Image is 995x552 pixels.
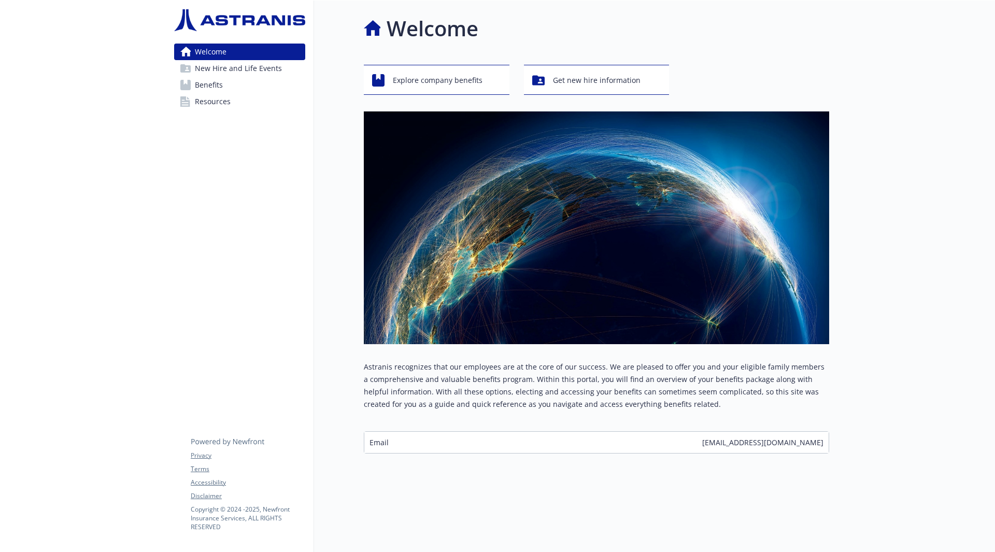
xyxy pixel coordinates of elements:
span: Welcome [195,44,226,60]
button: Explore company benefits [364,65,509,95]
button: Get new hire information [524,65,670,95]
span: Resources [195,93,231,110]
span: Explore company benefits [393,70,482,90]
a: Resources [174,93,305,110]
a: Welcome [174,44,305,60]
h1: Welcome [387,13,478,44]
a: Accessibility [191,478,305,487]
img: overview page banner [364,111,829,344]
a: New Hire and Life Events [174,60,305,77]
span: [EMAIL_ADDRESS][DOMAIN_NAME] [702,437,823,448]
span: New Hire and Life Events [195,60,282,77]
p: Astranis recognizes that our employees are at the core of our success. We are pleased to offer yo... [364,361,829,411]
p: Copyright © 2024 - 2025 , Newfront Insurance Services, ALL RIGHTS RESERVED [191,505,305,531]
a: Terms [191,464,305,474]
span: Benefits [195,77,223,93]
a: Privacy [191,451,305,460]
span: Get new hire information [553,70,641,90]
span: Email [369,437,389,448]
a: Benefits [174,77,305,93]
a: Disclaimer [191,491,305,501]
